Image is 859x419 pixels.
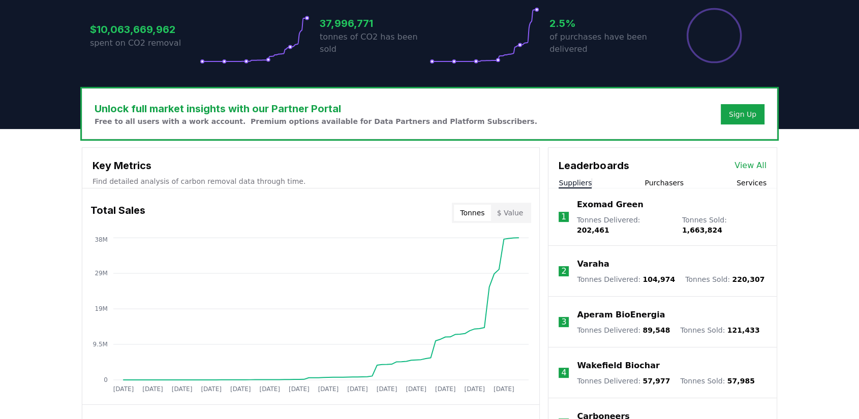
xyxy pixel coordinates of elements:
[172,385,193,393] tspan: [DATE]
[377,385,397,393] tspan: [DATE]
[737,178,766,188] button: Services
[680,376,754,386] p: Tonnes Sold :
[320,31,429,55] p: tonnes of CO2 has been sold
[682,226,722,234] span: 1,663,824
[642,275,675,283] span: 104,974
[727,326,760,334] span: 121,433
[142,385,163,393] tspan: [DATE]
[260,385,281,393] tspan: [DATE]
[549,31,659,55] p: of purchases have been delivered
[320,16,429,31] h3: 37,996,771
[549,16,659,31] h3: 2.5%
[95,270,108,277] tspan: 29M
[577,274,675,284] p: Tonnes Delivered :
[435,385,456,393] tspan: [DATE]
[113,385,134,393] tspan: [DATE]
[289,385,310,393] tspan: [DATE]
[685,274,764,284] p: Tonnes Sold :
[230,385,251,393] tspan: [DATE]
[642,377,670,385] span: 57,977
[347,385,368,393] tspan: [DATE]
[318,385,339,393] tspan: [DATE]
[729,109,756,119] a: Sign Up
[104,376,108,383] tspan: 0
[732,275,764,283] span: 220,307
[93,176,529,186] p: Find detailed analysis of carbon removal data through time.
[95,116,537,126] p: Free to all users with a work account. Premium options available for Data Partners and Platform S...
[561,265,566,277] p: 2
[93,158,529,173] h3: Key Metrics
[721,104,764,124] button: Sign Up
[577,215,672,235] p: Tonnes Delivered :
[559,158,629,173] h3: Leaderboards
[682,215,766,235] p: Tonnes Sold :
[577,199,643,211] a: Exomad Green
[577,325,670,335] p: Tonnes Delivered :
[95,305,108,312] tspan: 19M
[93,341,108,348] tspan: 9.5M
[95,101,537,116] h3: Unlock full market insights with our Partner Portal
[201,385,222,393] tspan: [DATE]
[406,385,427,393] tspan: [DATE]
[577,376,670,386] p: Tonnes Delivered :
[90,22,200,37] h3: $10,063,669,962
[680,325,759,335] p: Tonnes Sold :
[577,309,665,321] a: Aperam BioEnergia
[642,326,670,334] span: 89,548
[559,178,592,188] button: Suppliers
[90,37,200,49] p: spent on CO2 removal
[494,385,514,393] tspan: [DATE]
[561,367,566,379] p: 4
[95,236,108,243] tspan: 38M
[577,360,659,372] a: Wakefield Biochar
[491,205,530,221] button: $ Value
[561,211,566,223] p: 1
[454,205,490,221] button: Tonnes
[734,159,766,172] a: View All
[465,385,485,393] tspan: [DATE]
[727,377,755,385] span: 57,985
[686,7,743,64] div: Percentage of sales delivered
[561,316,566,328] p: 3
[577,226,609,234] span: 202,461
[645,178,684,188] button: Purchasers
[577,258,609,270] a: Varaha
[90,203,145,223] h3: Total Sales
